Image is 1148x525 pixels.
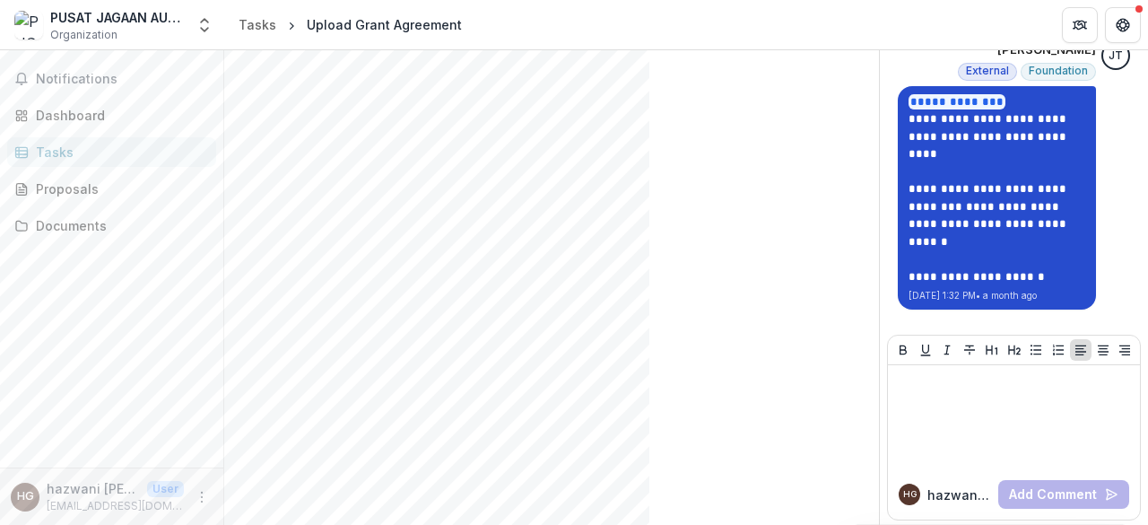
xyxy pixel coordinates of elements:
[915,339,936,361] button: Underline
[966,65,1009,77] span: External
[927,486,991,504] p: hazwani a
[231,12,283,38] a: Tasks
[191,486,213,508] button: More
[7,211,216,241] a: Documents
[36,143,202,162] div: Tasks
[47,498,184,514] p: [EMAIL_ADDRESS][DOMAIN_NAME]
[231,12,469,38] nav: breadcrumb
[50,8,185,27] div: PUSAT JAGAAN AUTISME CHUKAI
[909,289,1085,302] p: [DATE] 1:32 PM • a month ago
[7,174,216,204] a: Proposals
[50,27,117,43] span: Organization
[959,339,980,361] button: Strike
[36,216,202,235] div: Documents
[239,15,276,34] div: Tasks
[36,106,202,125] div: Dashboard
[998,480,1129,509] button: Add Comment
[7,65,216,93] button: Notifications
[36,72,209,87] span: Notifications
[17,491,34,503] div: hazwani ab ghani
[1062,7,1098,43] button: Partners
[1114,339,1135,361] button: Align Right
[1025,339,1047,361] button: Bullet List
[1004,339,1025,361] button: Heading 2
[1105,7,1141,43] button: Get Help
[981,339,1003,361] button: Heading 1
[936,339,958,361] button: Italicize
[14,11,43,39] img: PUSAT JAGAAN AUTISME CHUKAI
[192,7,217,43] button: Open entity switcher
[1092,339,1114,361] button: Align Center
[1070,339,1091,361] button: Align Left
[147,481,184,497] p: User
[892,339,914,361] button: Bold
[7,101,216,130] a: Dashboard
[1029,65,1088,77] span: Foundation
[1109,50,1123,62] div: Josselyn Tan
[903,490,917,499] div: hazwani ab ghani
[36,179,202,198] div: Proposals
[47,479,140,498] p: hazwani [PERSON_NAME]
[1048,339,1069,361] button: Ordered List
[307,15,462,34] div: Upload Grant Agreement
[7,137,216,167] a: Tasks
